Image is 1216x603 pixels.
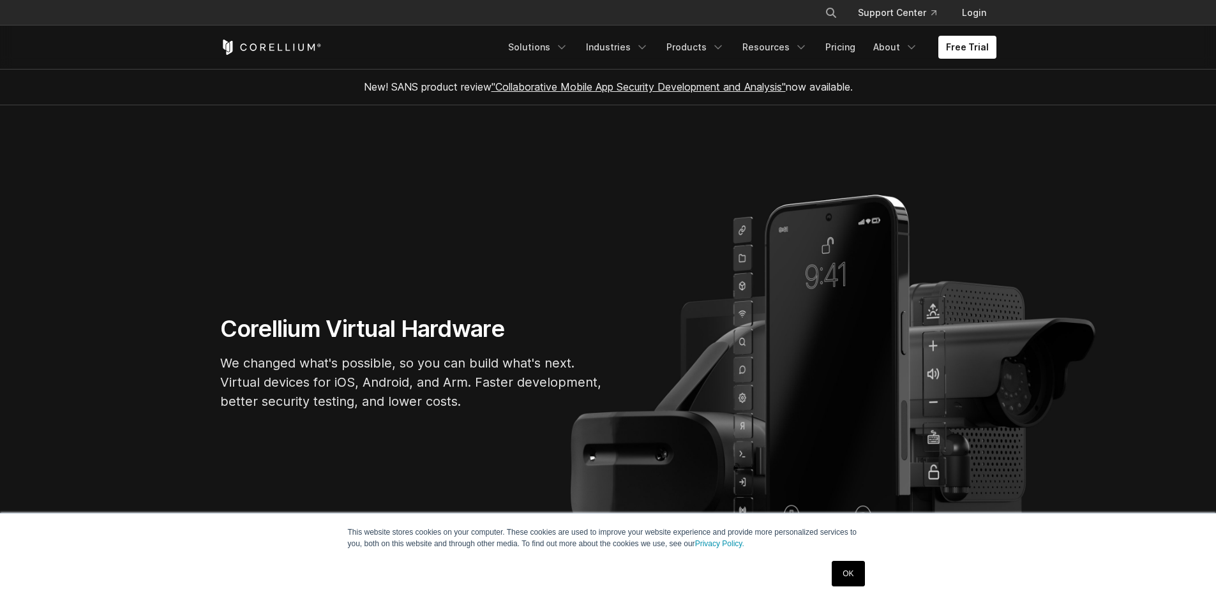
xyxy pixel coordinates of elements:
[848,1,947,24] a: Support Center
[952,1,996,24] a: Login
[820,1,843,24] button: Search
[220,40,322,55] a: Corellium Home
[220,315,603,343] h1: Corellium Virtual Hardware
[818,36,863,59] a: Pricing
[735,36,815,59] a: Resources
[492,80,786,93] a: "Collaborative Mobile App Security Development and Analysis"
[220,354,603,411] p: We changed what's possible, so you can build what's next. Virtual devices for iOS, Android, and A...
[866,36,926,59] a: About
[832,561,864,586] a: OK
[809,1,996,24] div: Navigation Menu
[938,36,996,59] a: Free Trial
[578,36,656,59] a: Industries
[500,36,996,59] div: Navigation Menu
[364,80,853,93] span: New! SANS product review now available.
[659,36,732,59] a: Products
[348,526,869,549] p: This website stores cookies on your computer. These cookies are used to improve your website expe...
[500,36,576,59] a: Solutions
[695,539,744,548] a: Privacy Policy.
